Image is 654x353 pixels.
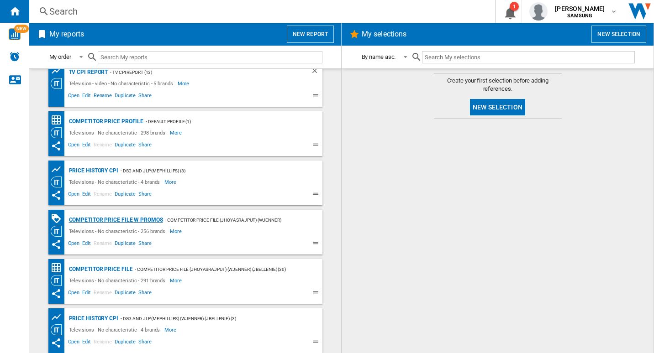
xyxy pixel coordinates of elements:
button: New selection [591,26,646,43]
span: Edit [81,337,92,348]
div: My order [49,53,71,60]
div: Televisions - No characteristic - 291 brands [67,275,170,286]
div: - TV CPI Report (13) [108,67,292,78]
div: Competitor Price Profile [67,116,144,127]
span: Share [137,239,153,250]
div: Category View [51,127,67,138]
div: Category View [51,78,67,89]
button: New selection [470,99,525,115]
div: Price Matrix [51,262,67,274]
span: Rename [92,140,113,151]
ng-md-icon: This report has been shared with you [51,140,62,151]
span: Open [67,91,81,102]
span: Rename [92,337,113,348]
span: Share [137,91,153,102]
span: Duplicate [113,288,137,299]
div: Televisions - No characteristic - 4 brands [67,176,165,187]
div: TV CPI Report [67,67,108,78]
span: Open [67,288,81,299]
span: More [164,176,178,187]
span: Share [137,190,153,201]
div: - Competitor price file (jhoyasrajput) (wjenner) (jbellenie) (30) [163,214,304,226]
div: By name asc. [362,53,396,60]
div: Competitor price file [67,264,133,275]
span: Share [137,140,153,151]
div: Category View [51,324,67,335]
div: - DSG and JLP (mephillips) (3) [118,165,304,176]
span: Rename [92,91,113,102]
span: Rename [92,288,113,299]
div: Competitor price file w promos [67,214,163,226]
span: Duplicate [113,337,137,348]
div: Televisions - No characteristic - 4 brands [67,324,165,335]
span: Create your first selection before adding references. [434,77,562,93]
div: PROMOTIONS Matrix [51,213,67,224]
span: Edit [81,190,92,201]
h2: My selections [360,26,408,43]
span: More [170,275,183,286]
span: [PERSON_NAME] [555,4,605,13]
ng-md-icon: This report has been shared with you [51,239,62,250]
span: Open [67,140,81,151]
div: Product prices grid [51,65,67,77]
span: Edit [81,140,92,151]
input: Search My reports [98,51,322,63]
span: Rename [92,190,113,201]
div: Product prices grid [51,311,67,323]
div: Price History CPI [67,165,118,176]
span: Open [67,190,81,201]
span: Edit [81,239,92,250]
div: Television - video - No characteristic - 5 brands [67,78,178,89]
img: profile.jpg [529,2,548,21]
div: Category View [51,275,67,286]
span: Duplicate [113,91,137,102]
span: More [170,226,183,237]
div: 1 [510,2,519,11]
span: Duplicate [113,140,137,151]
span: Share [137,288,153,299]
div: Category View [51,226,67,237]
span: More [170,127,183,138]
div: - Default profile (1) [143,116,304,127]
div: - DSG and JLP (mephillips) (wjenner) (jbellenie) (3) [118,313,304,324]
h2: My reports [47,26,86,43]
input: Search My selections [422,51,634,63]
b: SAMSUNG [567,13,592,19]
span: More [164,324,178,335]
img: wise-card.svg [9,28,21,40]
span: Duplicate [113,190,137,201]
button: New report [287,26,334,43]
div: Delete [311,67,322,78]
ng-md-icon: This report has been shared with you [51,337,62,348]
div: Televisions - No characteristic - 298 brands [67,127,170,138]
span: Rename [92,239,113,250]
div: Price Matrix [51,114,67,126]
span: NEW [14,25,29,33]
span: Duplicate [113,239,137,250]
span: Edit [81,288,92,299]
div: - Competitor price file (jhoyasrajput) (wjenner) (jbellenie) (30) [132,264,304,275]
div: Price History CPI [67,313,118,324]
span: More [178,78,191,89]
span: Edit [81,91,92,102]
ng-md-icon: This report has been shared with you [51,190,62,201]
span: Share [137,337,153,348]
div: Televisions - No characteristic - 256 brands [67,226,170,237]
img: alerts-logo.svg [9,51,20,62]
span: Open [67,337,81,348]
div: Category View [51,176,67,187]
ng-md-icon: This report has been shared with you [51,288,62,299]
span: Open [67,239,81,250]
div: Product prices grid [51,164,67,175]
div: Search [49,5,471,18]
